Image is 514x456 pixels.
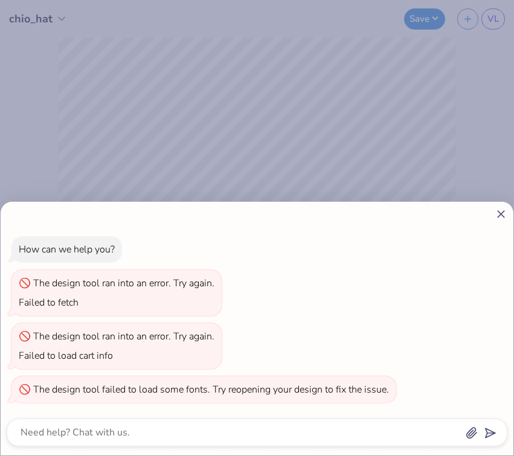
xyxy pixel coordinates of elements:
[19,349,113,362] div: Failed to load cart info
[19,243,115,256] div: How can we help you?
[33,277,214,290] div: The design tool ran into an error. Try again.
[33,383,389,396] div: The design tool failed to load some fonts. Try reopening your design to fix the issue.
[33,330,214,343] div: The design tool ran into an error. Try again.
[19,296,79,309] div: Failed to fetch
